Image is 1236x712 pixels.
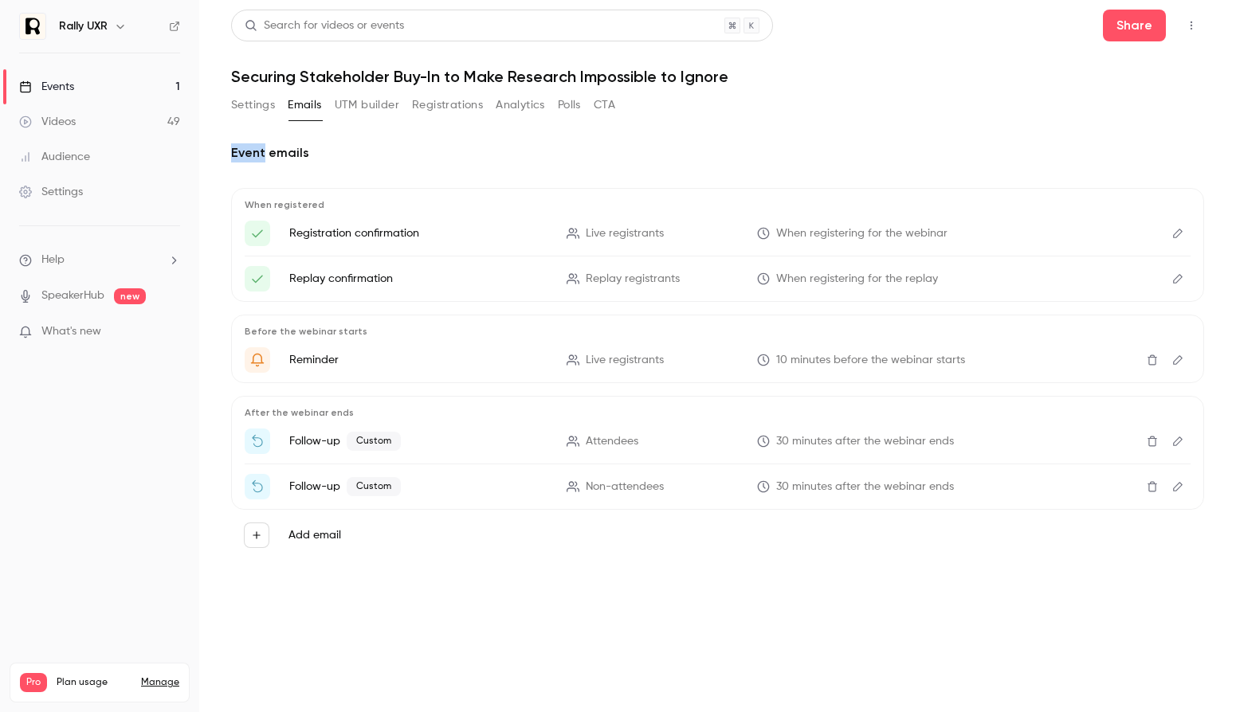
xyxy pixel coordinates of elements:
div: Audience [19,149,90,165]
button: Delete [1140,428,1165,454]
button: Registrations [412,92,483,118]
p: Before the webinar starts [245,325,1191,338]
span: Live registrants [586,225,664,242]
iframe: Noticeable Trigger [161,325,180,339]
li: Watch the replay of {{ event_name }} [245,474,1191,499]
span: Replay registrants [586,271,680,288]
span: 30 minutes after the webinar ends [776,479,954,495]
button: Share [1103,10,1166,41]
h1: Securing Stakeholder Buy-In to Make Research Impossible to Ignore [231,67,1204,86]
button: Edit [1165,221,1191,246]
span: Non-attendees [586,479,664,495]
button: Edit [1165,347,1191,373]
p: After the webinar ends [245,406,1191,419]
p: Replay confirmation [289,271,547,287]
button: Edit [1165,266,1191,291]
span: Pro [20,673,47,692]
li: help-dropdown-opener [19,252,180,268]
button: Delete [1140,474,1165,499]
span: 10 minutes before the webinar starts [776,352,965,369]
li: Here's your access link to {{ event_name }}! [245,221,1191,246]
p: Reminder [289,352,547,368]
button: CTA [594,92,615,118]
div: Settings [19,184,83,200]
li: Here's your access link to {{ event_name }}! [245,266,1191,291]
li: Thanks for attending {{ event_name }} [245,428,1191,454]
p: Follow-up [289,432,547,451]
button: Analytics [496,92,545,118]
span: When registering for the webinar [776,225,948,242]
p: Follow-up [289,477,547,496]
div: Videos [19,114,76,130]
span: Plan usage [57,676,131,689]
img: Rally UXR [20,14,45,39]
a: SpeakerHub [41,288,104,304]
span: new [114,288,146,304]
span: Live registrants [586,352,664,369]
span: Attendees [586,433,638,450]
a: Manage [141,676,179,689]
div: Events [19,79,74,95]
h2: Event emails [231,143,1204,162]
button: Edit [1165,428,1191,454]
span: Custom [347,432,401,451]
button: Edit [1165,474,1191,499]
span: When registering for the replay [776,271,938,288]
li: {{ event_name }} is about to go live [245,347,1191,373]
h6: Rally UXR [59,18,108,34]
button: UTM builder [335,92,399,118]
label: Add email [288,527,341,543]
span: Help [41,252,65,268]
button: Settings [231,92,275,118]
button: Polls [558,92,581,118]
p: Registration confirmation [289,225,547,241]
p: When registered [245,198,1191,211]
span: What's new [41,323,101,340]
div: Search for videos or events [245,18,404,34]
span: 30 minutes after the webinar ends [776,433,954,450]
button: Emails [288,92,321,118]
span: Custom [347,477,401,496]
button: Delete [1140,347,1165,373]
